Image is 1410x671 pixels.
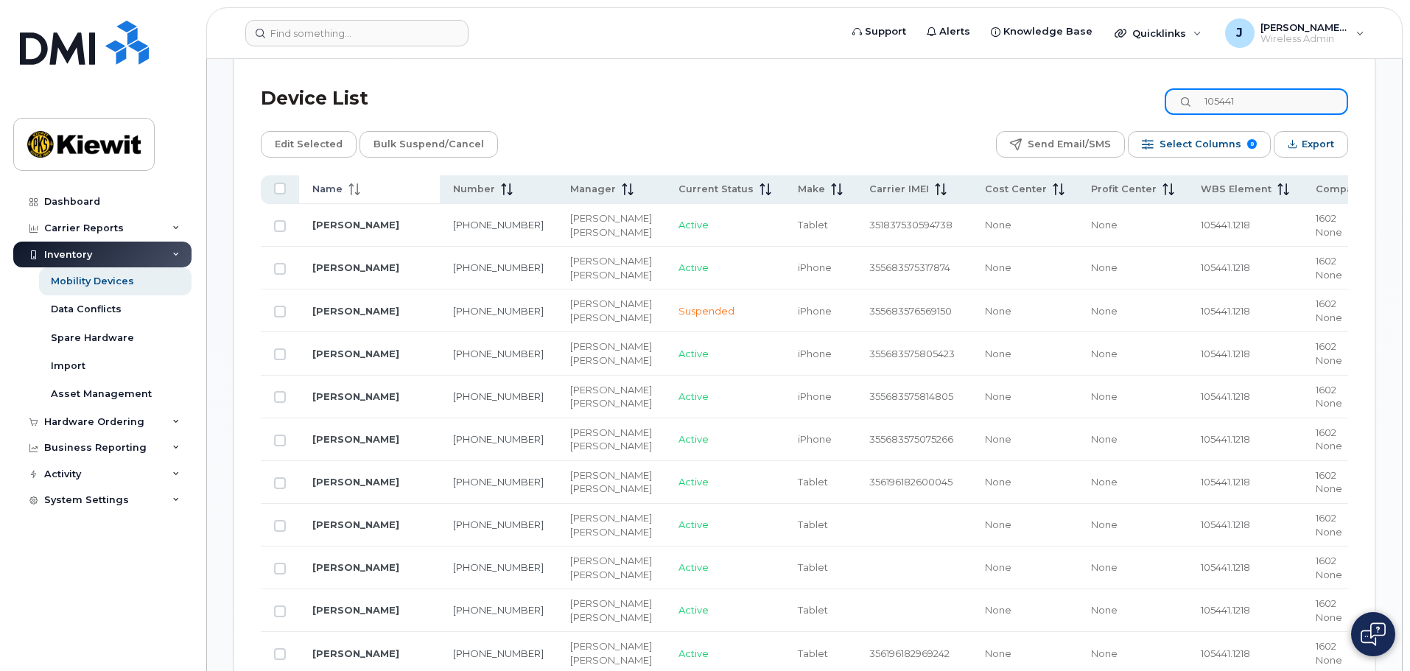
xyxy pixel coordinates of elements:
span: Tablet [798,604,828,616]
span: Profit Center [1091,183,1157,196]
span: iPhone [798,305,832,317]
span: None [1091,647,1118,659]
span: Tablet [798,647,828,659]
span: None [985,219,1011,231]
span: 1602 [1316,555,1336,566]
a: [PERSON_NAME] [312,433,399,445]
div: [PERSON_NAME] [570,468,652,482]
div: [PERSON_NAME] [570,597,652,611]
span: iPhone [798,261,832,273]
span: Current Status [678,183,754,196]
div: [PERSON_NAME] [570,426,652,440]
span: Active [678,219,709,231]
a: [PHONE_NUMBER] [453,261,544,273]
span: Suspended [678,305,734,317]
span: 105441.1218 [1201,561,1250,573]
span: None [1316,312,1342,323]
a: [PERSON_NAME] [312,604,399,616]
span: 355683575814805 [869,390,953,402]
span: Cost Center [985,183,1047,196]
a: Alerts [916,17,981,46]
div: Jamison.Goldapp [1215,18,1375,48]
span: None [1316,654,1342,666]
span: Select Columns [1160,133,1241,155]
span: Wireless Admin [1260,33,1349,45]
button: Edit Selected [261,131,357,158]
span: 355683575317874 [869,261,950,273]
a: [PERSON_NAME] [312,348,399,359]
span: [PERSON_NAME].[PERSON_NAME] [1260,21,1349,33]
a: [PERSON_NAME] [312,219,399,231]
span: 1602 [1316,640,1336,652]
span: Support [865,24,906,39]
span: Active [678,390,709,402]
span: Carrier IMEI [869,183,929,196]
span: None [985,519,1011,530]
span: 105441.1218 [1201,390,1250,402]
a: [PHONE_NUMBER] [453,433,544,445]
div: [PERSON_NAME] [570,268,652,282]
span: None [1091,519,1118,530]
div: [PERSON_NAME] [570,554,652,568]
a: [PERSON_NAME] [312,561,399,573]
div: [PERSON_NAME] [570,439,652,453]
span: Make [798,183,825,196]
button: Bulk Suspend/Cancel [359,131,498,158]
div: [PERSON_NAME] [570,340,652,354]
span: Send Email/SMS [1028,133,1111,155]
a: [PHONE_NUMBER] [453,348,544,359]
span: Manager [570,183,616,196]
span: None [1091,561,1118,573]
a: Knowledge Base [981,17,1103,46]
span: None [985,390,1011,402]
span: Name [312,183,343,196]
img: Open chat [1361,622,1386,646]
div: [PERSON_NAME] [570,297,652,311]
span: Tablet [798,476,828,488]
span: 105441.1218 [1201,476,1250,488]
span: Bulk Suspend/Cancel [373,133,484,155]
span: 105441.1218 [1201,305,1250,317]
a: [PERSON_NAME] [312,647,399,659]
span: 1602 [1316,255,1336,267]
span: None [1091,476,1118,488]
a: [PERSON_NAME] [312,261,399,273]
span: Tablet [798,219,828,231]
span: Active [678,519,709,530]
span: Company Code [1316,183,1395,196]
span: 105441.1218 [1201,519,1250,530]
span: None [1316,440,1342,452]
div: [PERSON_NAME] [570,653,652,667]
div: [PERSON_NAME] [570,611,652,625]
span: Edit Selected [275,133,343,155]
span: Quicklinks [1132,27,1186,39]
span: 105441.1218 [1201,433,1250,445]
div: Quicklinks [1104,18,1212,48]
span: 1602 [1316,426,1336,438]
div: [PERSON_NAME] [570,525,652,539]
span: None [1316,354,1342,366]
div: [PERSON_NAME] [570,511,652,525]
span: None [1091,433,1118,445]
span: Active [678,476,709,488]
span: iPhone [798,433,832,445]
span: 105441.1218 [1201,261,1250,273]
a: [PHONE_NUMBER] [453,476,544,488]
span: WBS Element [1201,183,1272,196]
a: [PHONE_NUMBER] [453,305,544,317]
span: None [985,261,1011,273]
a: [PHONE_NUMBER] [453,647,544,659]
div: [PERSON_NAME] [570,568,652,582]
span: None [985,561,1011,573]
span: None [985,604,1011,616]
span: Tablet [798,519,828,530]
span: None [1316,569,1342,580]
div: [PERSON_NAME] [570,383,652,397]
span: 1602 [1316,384,1336,396]
span: 105441.1218 [1201,348,1250,359]
a: [PHONE_NUMBER] [453,390,544,402]
a: [PHONE_NUMBER] [453,604,544,616]
div: Device List [261,80,368,118]
a: [PERSON_NAME] [312,476,399,488]
span: None [1091,219,1118,231]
